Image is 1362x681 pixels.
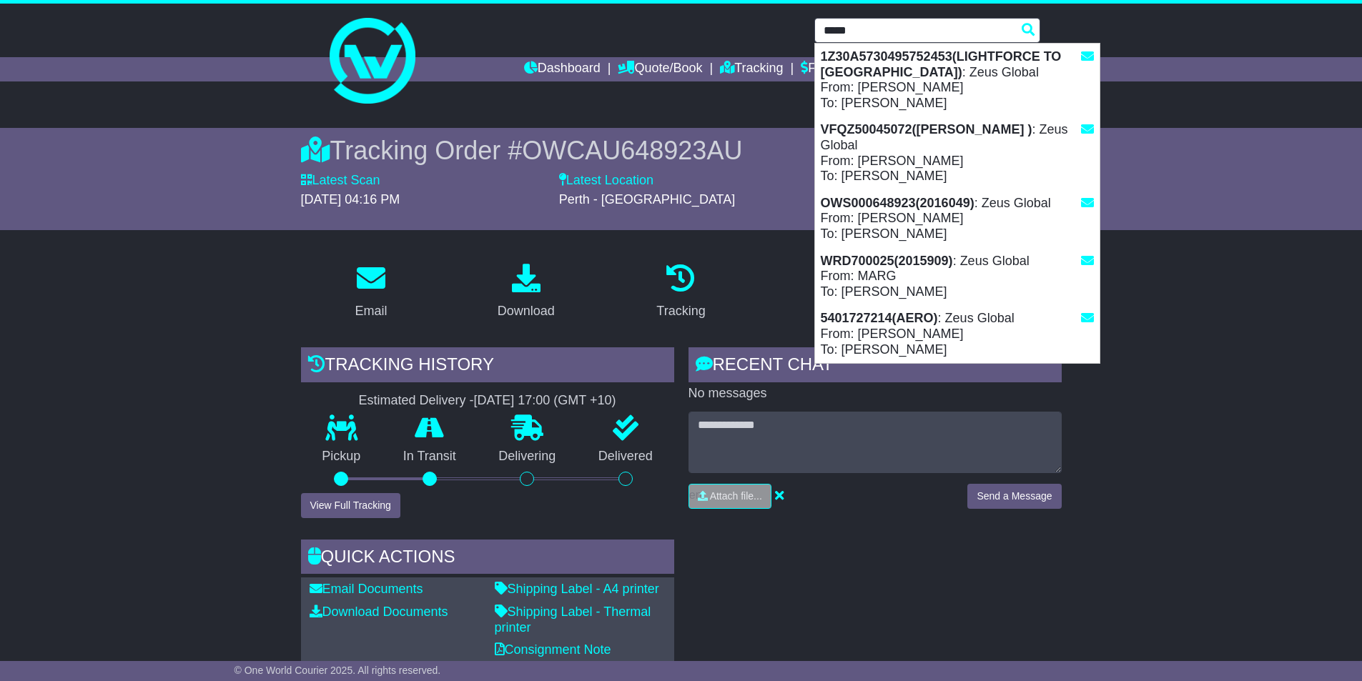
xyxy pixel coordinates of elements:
[474,393,616,409] div: [DATE] 17:00 (GMT +10)
[821,254,953,268] strong: WRD700025(2015909)
[498,302,555,321] div: Download
[689,347,1062,386] div: RECENT CHAT
[495,642,611,657] a: Consignment Note
[301,393,674,409] div: Estimated Delivery -
[815,116,1100,189] div: : Zeus Global From: [PERSON_NAME] To: [PERSON_NAME]
[301,493,400,518] button: View Full Tracking
[522,136,742,165] span: OWCAU648923AU
[301,540,674,578] div: Quick Actions
[689,386,1062,402] p: No messages
[801,57,866,81] a: Financials
[815,44,1100,116] div: : Zeus Global From: [PERSON_NAME] To: [PERSON_NAME]
[382,449,478,464] p: In Transit
[301,173,380,189] label: Latest Scan
[559,173,653,189] label: Latest Location
[807,259,865,326] a: Pricing
[821,196,974,210] strong: OWS000648923(2016049)
[301,347,674,386] div: Tracking history
[524,57,601,81] a: Dashboard
[720,57,783,81] a: Tracking
[559,192,735,207] span: Perth - [GEOGRAPHIC_DATA]
[821,122,1032,136] strong: VFQZ50045072([PERSON_NAME] )
[821,311,938,325] strong: 5401727214(AERO)
[301,135,1062,166] div: Tracking Order #
[310,582,423,596] a: Email Documents
[495,582,659,596] a: Shipping Label - A4 printer
[647,259,714,326] a: Tracking
[815,305,1100,363] div: : Zeus Global From: [PERSON_NAME] To: [PERSON_NAME]
[618,57,702,81] a: Quote/Book
[345,259,396,326] a: Email
[310,605,448,619] a: Download Documents
[235,665,441,676] span: © One World Courier 2025. All rights reserved.
[301,449,383,464] p: Pickup
[488,259,564,326] a: Download
[495,605,651,635] a: Shipping Label - Thermal printer
[656,302,705,321] div: Tracking
[577,449,674,464] p: Delivered
[355,302,387,321] div: Email
[478,449,578,464] p: Delivering
[301,192,400,207] span: [DATE] 04:16 PM
[967,484,1061,509] button: Send a Message
[815,190,1100,248] div: : Zeus Global From: [PERSON_NAME] To: [PERSON_NAME]
[821,49,1062,79] strong: 1Z30A5730495752453(LIGHTFORCE TO [GEOGRAPHIC_DATA])
[815,248,1100,306] div: : Zeus Global From: MARG To: [PERSON_NAME]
